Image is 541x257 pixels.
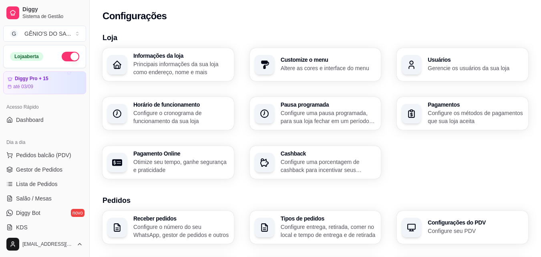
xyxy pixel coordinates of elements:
h3: Pagamento Online [133,151,229,156]
h3: Pausa programada [281,102,376,107]
a: Diggy Botnovo [3,206,86,219]
span: G [10,30,18,38]
button: Informações da lojaPrincipais informações da sua loja como endereço, nome e mais [103,48,234,81]
button: PagamentosConfigure os métodos de pagamentos que sua loja aceita [397,97,528,130]
button: CashbackConfigure uma porcentagem de cashback para incentivar seus clientes a comprarem em sua loja [250,146,381,179]
h3: Pedidos [103,195,528,206]
a: Diggy Pro + 15até 03/09 [3,71,86,94]
p: Configure seu PDV [428,227,523,235]
h3: Configurações do PDV [428,220,523,225]
a: KDS [3,221,86,234]
article: Diggy Pro + 15 [15,76,48,82]
h3: Cashback [281,151,376,156]
button: Configurações do PDVConfigure seu PDV [397,211,528,244]
div: GÊNIO'S DO SA ... [24,30,71,38]
button: Alterar Status [62,52,79,61]
a: Lista de Pedidos [3,178,86,190]
a: DiggySistema de Gestão [3,3,86,22]
p: Configure entrega, retirada, comer no local e tempo de entrega e de retirada [281,223,376,239]
button: Pausa programadaConfigure uma pausa programada, para sua loja fechar em um período específico [250,97,381,130]
span: Lista de Pedidos [16,180,58,188]
button: Pedidos balcão (PDV) [3,149,86,162]
span: Sistema de Gestão [22,13,83,20]
div: Loja aberta [10,52,43,61]
span: [EMAIL_ADDRESS][DOMAIN_NAME] [22,241,73,247]
button: [EMAIL_ADDRESS][DOMAIN_NAME] [3,235,86,254]
h3: Loja [103,32,528,43]
button: Horário de funcionamentoConfigure o cronograma de funcionamento da sua loja [103,97,234,130]
p: Altere as cores e interface do menu [281,64,376,72]
button: Customize o menuAltere as cores e interface do menu [250,48,381,81]
span: Dashboard [16,116,44,124]
span: Salão / Mesas [16,194,52,202]
a: Dashboard [3,113,86,126]
p: Configure os métodos de pagamentos que sua loja aceita [428,109,523,125]
p: Configure uma porcentagem de cashback para incentivar seus clientes a comprarem em sua loja [281,158,376,174]
h3: Usuários [428,57,523,63]
p: Otimize seu tempo, ganhe segurança e praticidade [133,158,229,174]
h3: Tipos de pedidos [281,216,376,221]
span: Diggy [22,6,83,13]
button: Select a team [3,26,86,42]
button: Receber pedidosConfigure o número do seu WhatsApp, gestor de pedidos e outros [103,211,234,244]
h3: Customize o menu [281,57,376,63]
a: Salão / Mesas [3,192,86,205]
div: Dia a dia [3,136,86,149]
h3: Informações da loja [133,53,229,59]
p: Gerencie os usuários da sua loja [428,64,523,72]
a: Gestor de Pedidos [3,163,86,176]
button: Tipos de pedidosConfigure entrega, retirada, comer no local e tempo de entrega e de retirada [250,211,381,244]
p: Configure o número do seu WhatsApp, gestor de pedidos e outros [133,223,229,239]
span: KDS [16,223,28,231]
button: UsuáriosGerencie os usuários da sua loja [397,48,528,81]
p: Configure uma pausa programada, para sua loja fechar em um período específico [281,109,376,125]
h3: Horário de funcionamento [133,102,229,107]
div: Acesso Rápido [3,101,86,113]
p: Principais informações da sua loja como endereço, nome e mais [133,60,229,76]
button: Pagamento OnlineOtimize seu tempo, ganhe segurança e praticidade [103,146,234,179]
article: até 03/09 [13,83,33,90]
h3: Receber pedidos [133,216,229,221]
h2: Configurações [103,10,167,22]
span: Gestor de Pedidos [16,166,62,174]
span: Diggy Bot [16,209,40,217]
span: Pedidos balcão (PDV) [16,151,71,159]
h3: Pagamentos [428,102,523,107]
p: Configure o cronograma de funcionamento da sua loja [133,109,229,125]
